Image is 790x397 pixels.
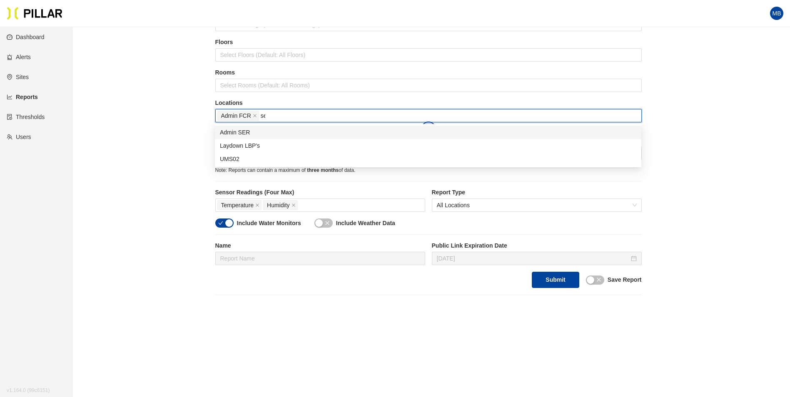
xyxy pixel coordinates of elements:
[221,201,254,210] span: Temperature
[215,68,642,77] label: Rooms
[7,74,29,80] a: environmentSites
[7,94,38,100] a: line-chartReports
[220,154,636,164] div: UMS02
[215,38,642,47] label: Floors
[432,241,642,250] label: Public Link Expiration Date
[421,122,436,136] button: Open the dialog
[7,134,31,140] a: teamUsers
[253,114,257,119] span: close
[215,152,641,166] div: UMS02
[215,241,425,250] label: Name
[532,272,579,288] button: Submit
[220,128,636,137] div: Admin SER
[437,199,637,211] span: All Locations
[255,203,259,208] span: close
[432,188,642,197] label: Report Type
[7,34,45,40] a: dashboardDashboard
[325,221,330,226] span: close
[307,167,339,173] span: three months
[215,139,641,152] div: Laydown LBP's
[292,203,296,208] span: close
[7,7,62,20] img: Pillar Technologies
[215,166,642,174] div: Note: Reports can contain a maximum of of data.
[608,275,642,284] label: Save Report
[215,188,425,197] label: Sensor Readings (Four Max)
[7,54,31,60] a: alertAlerts
[237,219,301,228] label: Include Water Monitors
[596,277,601,282] span: close
[215,99,642,107] label: Locations
[220,141,636,150] div: Laydown LBP's
[267,201,289,210] span: Humidity
[215,252,425,265] input: Report Name
[773,7,781,20] span: MB
[215,126,641,139] div: Admin SER
[437,254,629,263] input: Aug 26, 2025
[221,111,251,120] span: Admin FCR
[218,221,223,226] span: check
[7,114,45,120] a: exceptionThresholds
[336,219,395,228] label: Include Weather Data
